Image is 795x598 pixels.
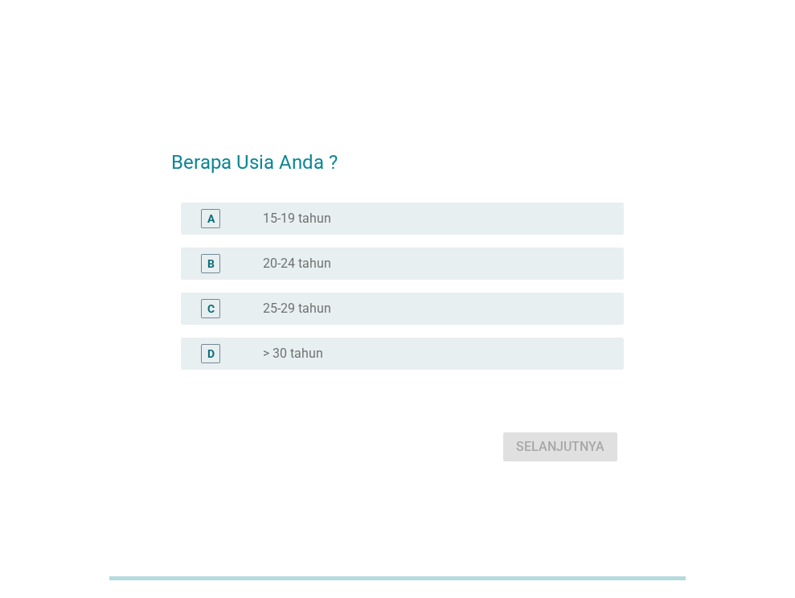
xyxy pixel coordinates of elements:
[263,256,331,272] label: 20-24 tahun
[171,132,624,177] h2: Berapa Usia Anda ?
[263,211,331,227] label: 15-19 tahun
[207,346,215,362] div: D
[207,211,215,227] div: A
[263,346,323,362] label: > 30 tahun
[263,301,331,317] label: 25-29 tahun
[207,256,215,272] div: B
[207,301,215,317] div: C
